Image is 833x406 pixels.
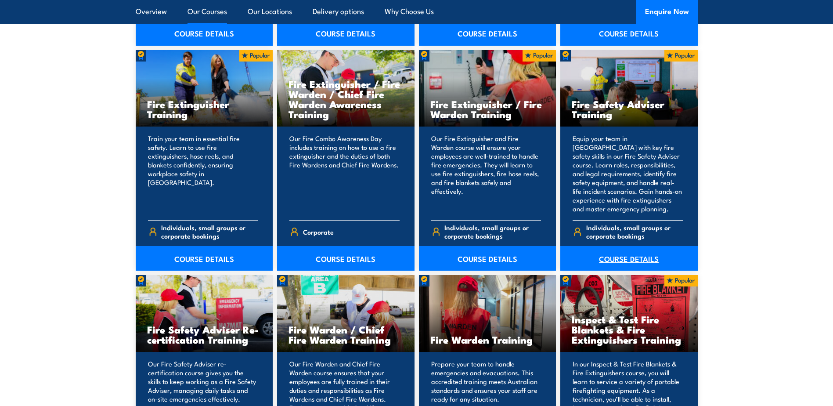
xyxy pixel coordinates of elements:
a: COURSE DETAILS [560,21,698,46]
h3: Fire Extinguisher / Fire Warden / Chief Fire Warden Awareness Training [288,79,403,119]
span: Corporate [303,225,334,239]
a: COURSE DETAILS [277,21,415,46]
p: Train your team in essential fire safety. Learn to use fire extinguishers, hose reels, and blanke... [148,134,258,213]
p: Our Fire Combo Awareness Day includes training on how to use a fire extinguisher and the duties o... [289,134,400,213]
h3: Fire Warden / Chief Fire Warden Training [288,324,403,344]
h3: Fire Safety Adviser Re-certification Training [147,324,262,344]
h3: Fire Extinguisher / Fire Warden Training [430,99,545,119]
p: Our Fire Extinguisher and Fire Warden course will ensure your employees are well-trained to handl... [431,134,541,213]
h3: Inspect & Test Fire Blankets & Fire Extinguishers Training [572,314,686,344]
a: COURSE DETAILS [419,246,556,271]
span: Individuals, small groups or corporate bookings [586,223,683,240]
a: COURSE DETAILS [136,246,273,271]
span: Individuals, small groups or corporate bookings [161,223,258,240]
a: COURSE DETAILS [136,21,273,46]
p: Equip your team in [GEOGRAPHIC_DATA] with key fire safety skills in our Fire Safety Adviser cours... [573,134,683,213]
h3: Fire Extinguisher Training [147,99,262,119]
span: Individuals, small groups or corporate bookings [444,223,541,240]
h3: Fire Safety Adviser Training [572,99,686,119]
a: COURSE DETAILS [277,246,415,271]
h3: Fire Warden Training [430,334,545,344]
a: COURSE DETAILS [560,246,698,271]
a: COURSE DETAILS [419,21,556,46]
